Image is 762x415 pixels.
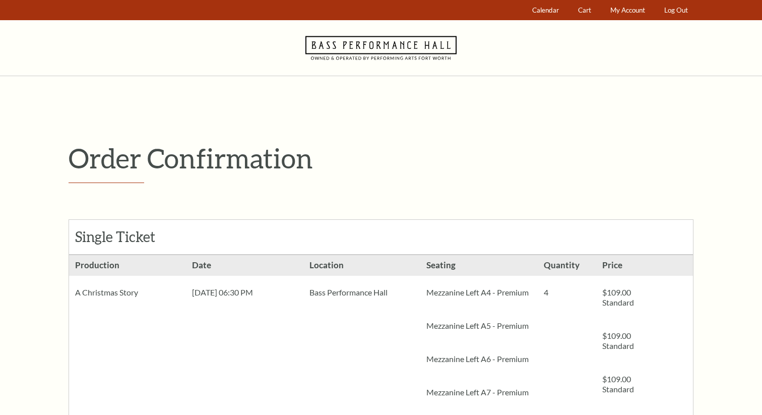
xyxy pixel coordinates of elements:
[426,321,531,331] p: Mezzanine Left A5 - Premium
[69,276,186,309] div: A Christmas Story
[602,331,634,350] span: $109.00 Standard
[303,255,420,276] h3: Location
[532,6,559,14] span: Calendar
[69,255,186,276] h3: Production
[186,255,303,276] h3: Date
[602,287,634,307] span: $109.00 Standard
[69,142,693,174] p: Order Confirmation
[606,1,650,20] a: My Account
[186,276,303,309] div: [DATE] 06:30 PM
[544,287,590,298] p: 4
[610,6,645,14] span: My Account
[309,287,388,297] span: Bass Performance Hall
[420,255,537,276] h3: Seating
[574,1,596,20] a: Cart
[596,255,655,276] h3: Price
[528,1,564,20] a: Calendar
[578,6,591,14] span: Cart
[538,255,596,276] h3: Quantity
[426,287,531,298] p: Mezzanine Left A4 - Premium
[75,228,185,246] h2: Single Ticket
[426,387,531,397] p: Mezzanine Left A7 - Premium
[602,374,634,394] span: $109.00 Standard
[660,1,693,20] a: Log Out
[426,354,531,364] p: Mezzanine Left A6 - Premium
